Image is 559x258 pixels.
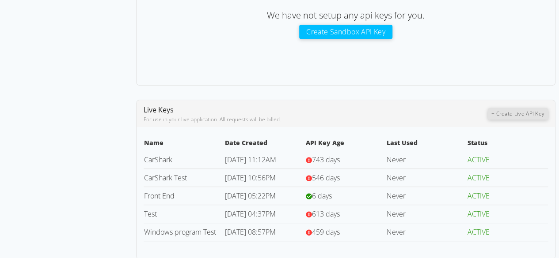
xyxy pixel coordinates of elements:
[144,138,224,151] th: Name
[267,9,425,21] span: We have not setup any api keys for you.
[387,191,406,201] span: Never
[144,105,174,115] span: Live Keys
[312,173,340,183] span: 546 days
[386,138,467,151] th: Last Used
[312,191,332,201] span: 6 days
[144,209,157,219] a: Test
[468,155,490,165] span: ACTIVE
[387,209,406,219] span: Never
[225,155,276,165] span: [DATE] 11:12AM
[225,227,276,237] span: [DATE] 08:57PM
[387,173,406,183] span: Never
[225,173,276,183] span: [DATE] 10:56PM
[224,138,305,151] th: Date Created
[225,209,276,219] span: [DATE] 04:37PM
[387,227,406,237] span: Never
[468,191,490,201] span: ACTIVE
[312,227,340,237] span: 459 days
[144,227,216,237] a: Windows program Test
[312,155,340,165] span: 743 days
[468,227,490,237] span: ACTIVE
[468,173,490,183] span: ACTIVE
[467,138,548,151] th: Status
[144,116,488,123] div: For use in your live application. All requests will be billed.
[225,191,276,201] span: [DATE] 05:22PM
[488,108,548,120] button: + Create Live API Key
[387,155,406,165] span: Never
[144,191,175,201] a: Front End
[299,25,392,39] button: Create Sandbox API Key
[144,155,172,165] a: CarShark
[312,209,340,219] span: 613 days
[468,209,490,219] span: ACTIVE
[144,173,187,183] a: CarShark Test
[305,138,386,151] th: API Key Age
